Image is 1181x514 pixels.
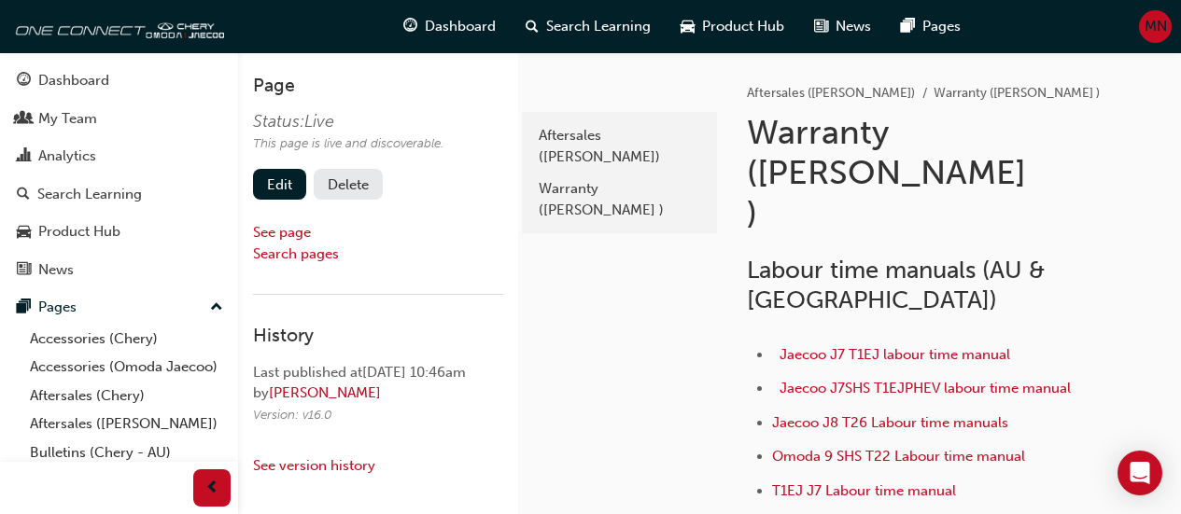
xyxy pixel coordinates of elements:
h3: Page [253,75,503,96]
button: Delete [314,169,383,200]
a: Aftersales ([PERSON_NAME]) [747,85,915,101]
a: Omoda 9 SHS T22 Labour time manual [772,448,1025,465]
a: Edit [253,169,306,200]
button: Pages [7,290,231,325]
span: prev-icon [205,477,219,500]
a: My Team [7,102,231,136]
a: Search pages [253,245,339,262]
span: search-icon [526,15,539,38]
span: Pages [922,16,961,37]
span: chart-icon [17,148,31,165]
a: See version history [253,457,375,474]
div: Pages [38,297,77,318]
span: car-icon [17,224,31,241]
h1: Warranty ([PERSON_NAME] ) [747,112,1039,234]
div: Search Learning [37,184,142,205]
a: Aftersales ([PERSON_NAME]) [529,119,710,173]
div: Status: Live [253,111,443,132]
div: by [253,382,503,404]
a: Analytics [7,139,231,174]
span: search-icon [17,187,30,203]
div: Dashboard [38,70,109,91]
a: News [7,253,231,287]
a: Jaecoo J8 T26 Labour time manuals [772,414,1008,431]
div: Warranty ([PERSON_NAME] ) [539,178,700,220]
span: Labour time manuals (AU & [GEOGRAPHIC_DATA]) [747,256,1051,314]
span: Version: v 16 . 0 [253,407,332,423]
span: Product Hub [702,16,784,37]
span: News [836,16,871,37]
a: Aftersales ([PERSON_NAME]) [22,410,231,438]
div: Aftersales ([PERSON_NAME]) [539,125,700,167]
div: Open Intercom Messenger [1118,451,1162,495]
a: guage-iconDashboard [388,7,511,46]
a: news-iconNews [799,7,886,46]
span: pages-icon [901,15,915,38]
a: search-iconSearch Learning [511,7,666,46]
a: car-iconProduct Hub [666,7,799,46]
div: Last published at [DATE] 10:46am [253,362,503,383]
button: DashboardMy TeamAnalyticsSearch LearningProduct HubNews [7,60,231,290]
span: news-icon [17,262,31,279]
a: See page [253,224,311,241]
div: My Team [38,108,97,130]
a: Warranty ([PERSON_NAME] ) [529,173,710,226]
div: Analytics [38,146,96,167]
a: Jaecoo J7SHS T1EJPHEV labour time manual [780,380,1071,396]
div: Product Hub [38,221,120,243]
a: Accessories (Chery) [22,325,231,354]
span: This page is live and discoverable. [253,135,443,151]
a: Search Learning [7,177,231,212]
span: pages-icon [17,299,31,316]
img: oneconnect [9,7,224,45]
span: Dashboard [425,16,496,37]
a: Bulletins (Chery - AU) [22,438,231,467]
a: Product Hub [7,215,231,249]
a: T1EJ J7 Labour time manual [772,482,956,499]
h3: History [253,325,503,346]
span: guage-icon [17,73,31,90]
span: car-icon [681,15,695,38]
span: Search Learning [546,16,651,37]
a: [PERSON_NAME] [269,384,381,401]
a: Jaecoo J7 T1EJ labour time manual [780,346,1010,363]
span: people-icon [17,111,31,128]
a: Dashboard [7,63,231,98]
span: news-icon [814,15,828,38]
li: Warranty ([PERSON_NAME] ) [934,83,1100,104]
span: MN [1145,16,1167,37]
span: guage-icon [403,15,417,38]
a: Aftersales (Chery) [22,382,231,410]
div: News [38,259,74,281]
a: Accessories (Omoda Jaecoo) [22,353,231,382]
span: up-icon [210,296,223,320]
a: pages-iconPages [886,7,976,46]
button: MN [1139,10,1172,43]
